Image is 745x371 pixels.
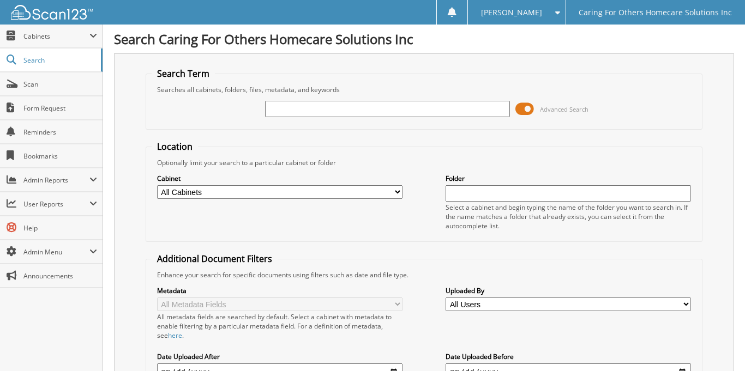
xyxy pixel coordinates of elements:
span: Form Request [23,104,97,113]
span: Scan [23,80,97,89]
label: Folder [446,174,691,183]
img: scan123-logo-white.svg [11,5,93,20]
div: Searches all cabinets, folders, files, metadata, and keywords [152,85,696,94]
span: [PERSON_NAME] [481,9,542,16]
span: Admin Reports [23,175,89,185]
span: Admin Menu [23,247,89,257]
legend: Search Term [152,68,215,80]
div: All metadata fields are searched by default. Select a cabinet with metadata to enable filtering b... [157,312,402,340]
span: Search [23,56,95,65]
span: Caring For Others Homecare Solutions Inc [579,9,732,16]
label: Cabinet [157,174,402,183]
span: Cabinets [23,32,89,41]
legend: Location [152,141,198,153]
span: Help [23,223,97,233]
div: Optionally limit your search to a particular cabinet or folder [152,158,696,167]
div: Select a cabinet and begin typing the name of the folder you want to search in. If the name match... [446,203,691,230]
span: Advanced Search [540,105,588,113]
span: Reminders [23,127,97,137]
h1: Search Caring For Others Homecare Solutions Inc [114,30,734,48]
label: Metadata [157,286,402,295]
span: Bookmarks [23,151,97,161]
div: Enhance your search for specific documents using filters such as date and file type. [152,270,696,279]
span: User Reports [23,199,89,209]
span: Announcements [23,271,97,281]
legend: Additional Document Filters [152,253,278,265]
label: Date Uploaded Before [446,352,691,361]
a: here [168,331,182,340]
iframe: Chat Widget [690,319,745,371]
label: Date Uploaded After [157,352,402,361]
label: Uploaded By [446,286,691,295]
